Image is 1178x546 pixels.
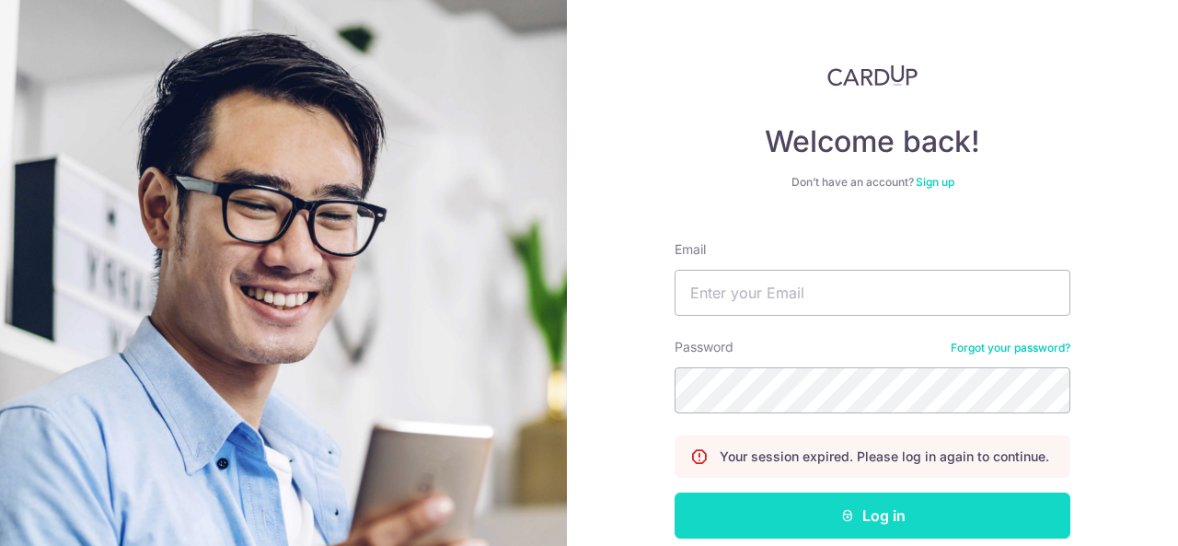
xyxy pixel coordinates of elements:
[951,341,1070,355] a: Forgot your password?
[675,175,1070,190] div: Don’t have an account?
[827,64,918,87] img: CardUp Logo
[675,123,1070,160] h4: Welcome back!
[675,338,733,356] label: Password
[720,447,1049,466] p: Your session expired. Please log in again to continue.
[916,175,954,189] a: Sign up
[675,270,1070,316] input: Enter your Email
[675,493,1070,539] button: Log in
[675,240,706,259] label: Email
